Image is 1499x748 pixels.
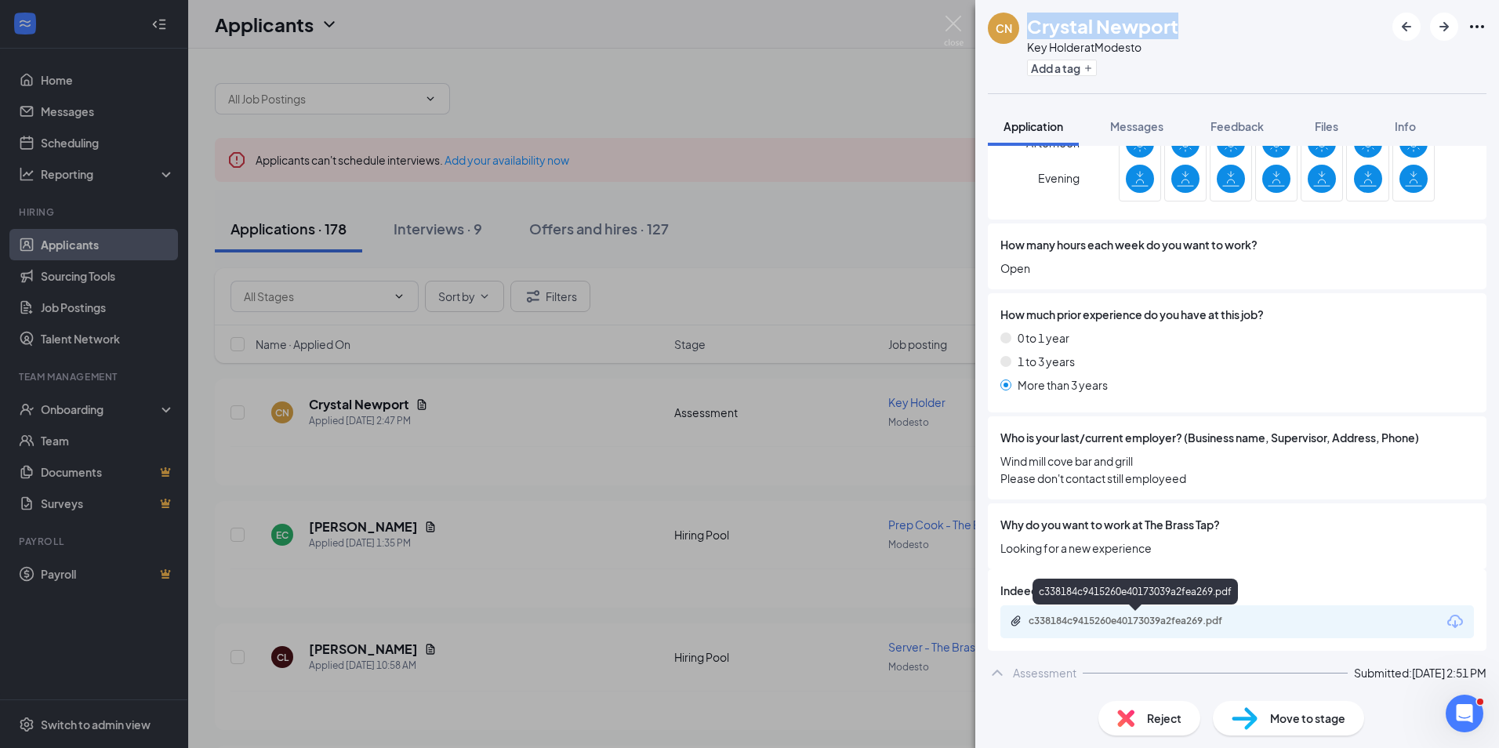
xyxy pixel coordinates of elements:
span: Messages [1110,119,1163,133]
span: How much prior experience do you have at this job? [1000,306,1264,323]
div: Key Holder at Modesto [1027,39,1178,55]
span: How many hours each week do you want to work? [1000,236,1258,253]
span: Why do you want to work at The Brass Tap? [1000,516,1220,533]
span: More than 3 years [1018,376,1108,394]
span: Submitted: [1354,664,1412,681]
span: Move to stage [1270,710,1345,727]
div: CN [996,20,1012,36]
svg: Download [1446,612,1465,631]
span: Feedback [1210,119,1264,133]
svg: ChevronUp [988,663,1007,682]
button: ArrowLeftNew [1392,13,1421,41]
span: Who is your last/current employer? (Business name, Supervisor, Address, Phone) [1000,429,1419,446]
span: Open [1000,260,1474,277]
span: [DATE] 2:51 PM [1412,664,1486,681]
svg: Ellipses [1468,17,1486,36]
div: c338184c9415260e40173039a2fea269.pdf [1029,615,1248,627]
svg: Plus [1083,64,1093,73]
span: Files [1315,119,1338,133]
button: PlusAdd a tag [1027,60,1097,76]
a: Paperclipc338184c9415260e40173039a2fea269.pdf [1010,615,1264,630]
svg: ArrowRight [1435,17,1454,36]
div: c338184c9415260e40173039a2fea269.pdf [1033,579,1238,605]
svg: Paperclip [1010,615,1022,627]
h1: Crystal Newport [1027,13,1178,39]
svg: ArrowLeftNew [1397,17,1416,36]
span: Reject [1147,710,1181,727]
button: ArrowRight [1430,13,1458,41]
span: Looking for a new experience [1000,539,1474,557]
span: Wind mill cove bar and grill Please don't contact still employeed [1000,452,1474,487]
span: 0 to 1 year [1018,329,1069,347]
span: Indeed Resume [1000,582,1083,599]
span: Info [1395,119,1416,133]
span: Application [1004,119,1063,133]
iframe: Intercom live chat [1446,695,1483,732]
span: 1 to 3 years [1018,353,1075,370]
span: Evening [1038,164,1080,192]
div: Assessment [1013,665,1076,681]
